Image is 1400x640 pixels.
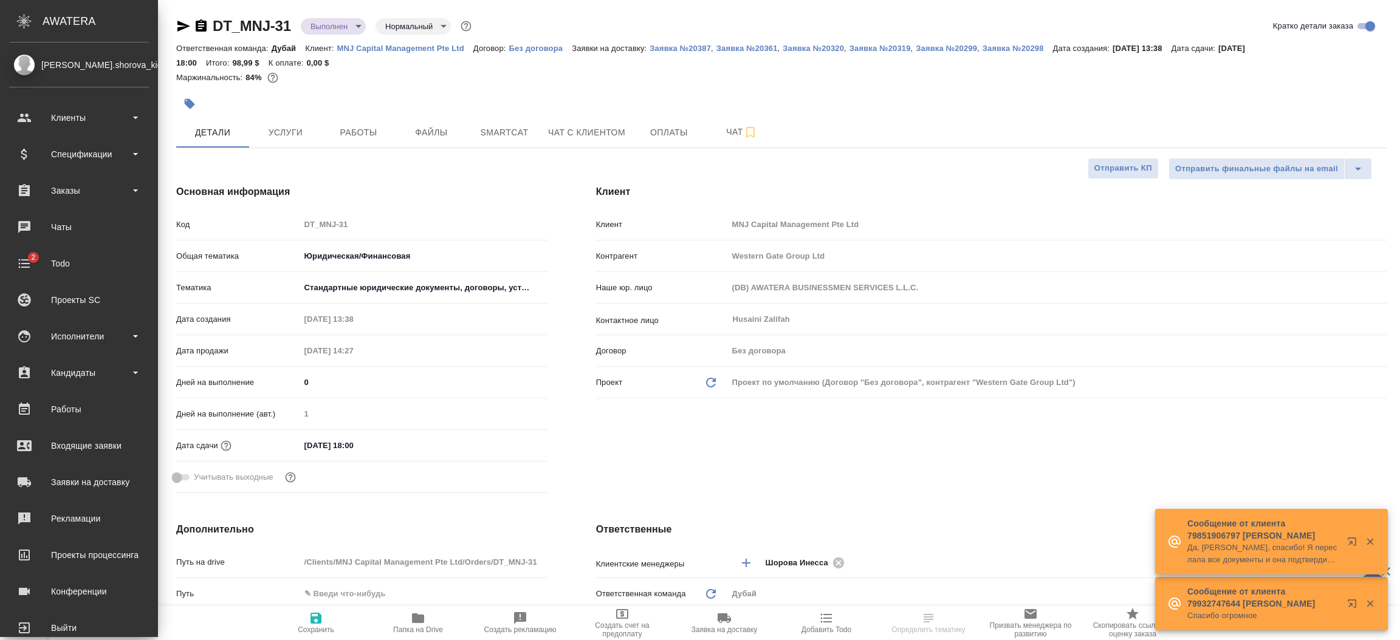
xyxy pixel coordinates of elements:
button: Доп статусы указывают на важность/срочность заказа [458,18,474,34]
input: Пустое поле [728,279,1387,296]
p: Маржинальность: [176,73,245,82]
p: , [844,44,849,53]
p: Заявка №20387 [650,44,711,53]
h4: Дополнительно [176,522,547,537]
button: Создать счет на предоплату [571,606,673,640]
button: Добавить тэг [176,90,203,117]
p: Спасибо огромное [1187,610,1339,622]
div: Заказы [9,182,149,200]
input: Пустое поле [728,342,1387,359]
button: Создать рекламацию [469,606,571,640]
span: Smartcat [475,125,534,140]
span: Оплаты [640,125,698,140]
input: Пустое поле [300,216,547,233]
span: 2 [24,251,43,264]
p: Заявка №20320 [783,44,844,53]
p: Заявка №20299 [916,44,977,53]
p: [DATE] 13:38 [1113,44,1172,53]
span: Добавить Todo [801,625,851,634]
h4: Клиент [596,185,1387,199]
p: , [711,44,716,53]
p: 0,00 $ [306,58,338,67]
a: DT_MNJ-31 [213,18,291,34]
a: Без договора [509,43,572,53]
div: Кандидаты [9,364,149,382]
button: Отправить финальные файлы на email [1168,158,1345,180]
button: Заявка №20319 [849,43,911,55]
a: Конференции [3,576,155,607]
p: Дней на выполнение (авт.) [176,408,300,420]
button: Отправить КП [1088,158,1159,179]
input: Пустое поле [300,405,547,423]
button: Заявка №20387 [650,43,711,55]
button: Заявка на доставку [673,606,775,640]
div: split button [1168,158,1372,180]
p: Сообщение от клиента 79851906797 [PERSON_NAME] [1187,517,1339,542]
div: Исполнители [9,327,149,346]
span: Призвать менеджера по развитию [987,621,1074,638]
button: Призвать менеджера по развитию [980,606,1082,640]
span: Файлы [402,125,461,140]
p: Заявка №20319 [849,44,911,53]
a: MNJ Capital Management Pte Ltd [337,43,473,53]
p: Ответственная команда [596,588,686,600]
p: Клиентские менеджеры [596,558,728,570]
span: Чат с клиентом [548,125,625,140]
p: Заявки на доставку: [572,44,650,53]
div: [PERSON_NAME].shorova_kiev [9,58,149,72]
p: Дата создания: [1053,44,1113,53]
div: Спецификации [9,145,149,163]
p: К оплате: [269,58,307,67]
div: Шорова Инесса [766,555,848,570]
p: Дата продажи [176,345,300,357]
span: Шорова Инесса [766,557,836,569]
button: Открыть в новой вкладке [1340,591,1369,621]
button: Выбери, если сб и вс нужно считать рабочими днями для выполнения заказа. [283,469,298,485]
div: Рекламации [9,509,149,528]
p: Дубай [272,44,306,53]
button: Определить тематику [877,606,980,640]
a: Проекты SC [3,285,155,315]
div: Стандартные юридические документы, договоры, уставы [300,277,547,298]
p: Да, [PERSON_NAME], спасибо! Я переслала все документы и она подтвердила. Попробую оплатить. [1187,542,1339,566]
a: Работы [3,394,155,424]
a: Чаты [3,212,155,242]
input: Пустое поле [728,216,1387,233]
button: Открыть в новой вкладке [1340,529,1369,559]
p: Сообщение от клиента 79932747644 [PERSON_NAME] [1187,585,1339,610]
p: Наше юр. лицо [596,282,728,294]
a: Проекты процессинга [3,540,155,570]
p: Клиент: [305,44,337,53]
span: Учитывать выходные [194,471,273,483]
h4: Основная информация [176,185,547,199]
p: Код [176,219,300,231]
span: Услуги [256,125,315,140]
p: Общая тематика [176,250,300,262]
p: , [977,44,983,53]
p: MNJ Capital Management Pte Ltd [337,44,473,53]
span: Скопировать ссылку на оценку заказа [1089,621,1176,638]
span: Папка на Drive [393,625,443,634]
button: Закрыть [1357,598,1382,609]
span: Отправить КП [1094,162,1152,175]
div: Работы [9,400,149,418]
button: Заявка №20361 [716,43,778,55]
p: Договор [596,345,728,357]
span: Создать счет на предоплату [578,621,666,638]
div: Юридическая/Финансовая [300,246,547,267]
p: Путь [176,588,300,600]
div: Проекты процессинга [9,546,149,564]
button: Если добавить услуги и заполнить их объемом, то дата рассчитается автоматически [218,438,234,454]
p: Контактное лицо [596,315,728,327]
span: Работы [329,125,388,140]
div: Проект по умолчанию (Договор "Без договора", контрагент "Western Gate Group Ltd") [728,372,1387,393]
div: Проекты SC [9,291,149,309]
button: Добавить менеджера [732,548,761,577]
span: Отправить финальные файлы на email [1175,162,1338,176]
button: Выполнен [307,21,351,32]
p: Клиент [596,219,728,231]
input: ✎ Введи что-нибудь [300,373,547,391]
input: ✎ Введи что-нибудь [300,437,407,454]
p: Заявка №20298 [983,44,1053,53]
input: Пустое поле [300,310,407,328]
